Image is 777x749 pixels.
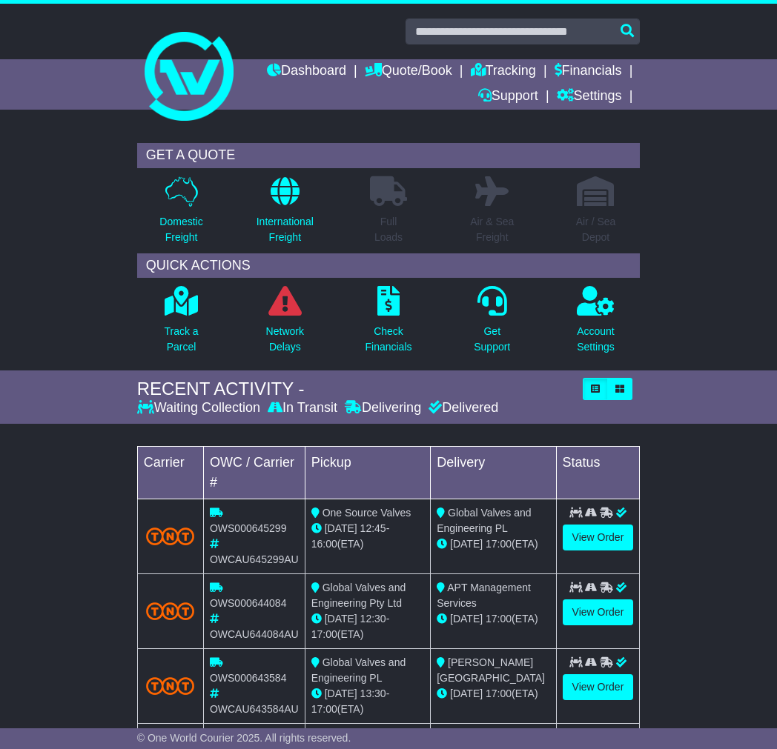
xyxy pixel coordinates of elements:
img: TNT_Domestic.png [146,527,194,545]
img: TNT_Domestic.png [146,677,194,695]
span: 12:45 [360,522,386,534]
a: Support [478,84,538,110]
span: [DATE] [450,688,483,699]
div: (ETA) [437,686,549,702]
a: InternationalFreight [256,176,314,253]
span: © One World Courier 2025. All rights reserved. [137,732,351,744]
a: View Order [563,674,634,700]
span: [PERSON_NAME] [GEOGRAPHIC_DATA] [437,656,545,684]
p: Account Settings [577,324,615,355]
div: (ETA) [437,536,549,552]
div: - (ETA) [311,686,424,717]
a: Dashboard [267,59,346,84]
span: 17:00 [486,688,512,699]
a: CheckFinancials [364,285,412,363]
span: [DATE] [450,613,483,625]
span: 12:30 [360,613,386,625]
a: DomesticFreight [159,176,203,253]
p: Check Financials [365,324,411,355]
div: - (ETA) [311,611,424,642]
td: OWC / Carrier # [203,446,305,499]
div: GET A QUOTE [137,143,641,168]
span: [DATE] [325,522,357,534]
p: International Freight [257,214,314,245]
p: Domestic Freight [159,214,202,245]
span: 17:00 [486,613,512,625]
a: Quote/Book [365,59,452,84]
td: Status [556,446,640,499]
span: 17:00 [311,703,337,715]
div: (ETA) [437,611,549,627]
td: Delivery [431,446,556,499]
span: OWS000644084 [210,597,287,609]
a: Financials [555,59,622,84]
span: 17:00 [486,538,512,550]
div: - (ETA) [311,521,424,552]
div: Waiting Collection [137,400,264,416]
img: TNT_Domestic.png [146,602,194,620]
span: Global Valves and Engineering Pty Ltd [311,582,406,609]
span: 13:30 [360,688,386,699]
td: Pickup [305,446,430,499]
a: Settings [557,84,622,110]
span: OWCAU645299AU [210,553,299,565]
span: APT Management Services [437,582,531,609]
p: Full Loads [370,214,407,245]
p: Air / Sea Depot [576,214,616,245]
div: Delivered [425,400,498,416]
td: Carrier [137,446,203,499]
a: AccountSettings [576,285,615,363]
span: OWCAU644084AU [210,628,299,640]
span: 17:00 [311,628,337,640]
div: In Transit [264,400,341,416]
p: Get Support [474,324,510,355]
a: View Order [563,525,634,550]
p: Track a Parcel [164,324,198,355]
p: Network Delays [266,324,304,355]
span: OWCAU643584AU [210,703,299,715]
a: NetworkDelays [265,285,305,363]
div: QUICK ACTIONS [137,253,641,279]
span: OWS000645299 [210,522,287,534]
a: GetSupport [473,285,511,363]
span: Global Valves and Engineering PL [437,507,531,534]
span: Global Valves and Engineering PL [311,656,406,684]
a: Track aParcel [163,285,199,363]
div: Delivering [341,400,425,416]
span: OWS000643584 [210,672,287,684]
a: Tracking [471,59,536,84]
span: [DATE] [325,613,357,625]
p: Air & Sea Freight [470,214,514,245]
span: [DATE] [325,688,357,699]
a: View Order [563,599,634,625]
div: RECENT ACTIVITY - [137,379,576,400]
span: One Source Valves [323,507,411,519]
span: [DATE] [450,538,483,550]
span: 16:00 [311,538,337,550]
